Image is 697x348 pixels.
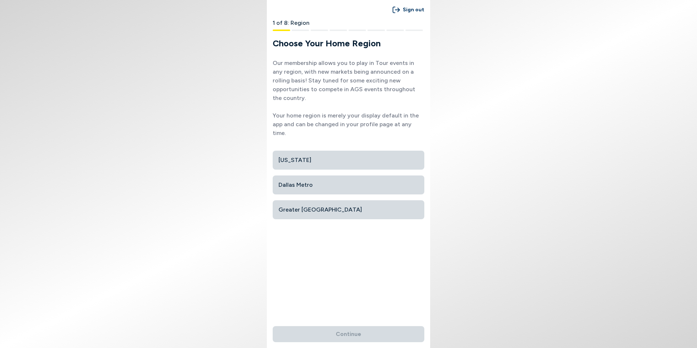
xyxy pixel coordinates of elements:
button: [US_STATE] [273,151,424,170]
button: Greater [GEOGRAPHIC_DATA] [273,200,424,219]
h1: Choose Your Home Region [273,37,430,50]
span: [US_STATE] [279,154,418,167]
button: Sign out [393,3,424,16]
div: 1 of 8: Region [267,19,430,27]
span: Dallas Metro [279,178,418,192]
button: Dallas Metro [273,175,424,194]
p: Our membership allows you to play in Tour events in any region, with new markets being announced ... [273,59,424,138]
button: Continue [273,326,424,342]
span: Greater [GEOGRAPHIC_DATA] [279,203,418,216]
